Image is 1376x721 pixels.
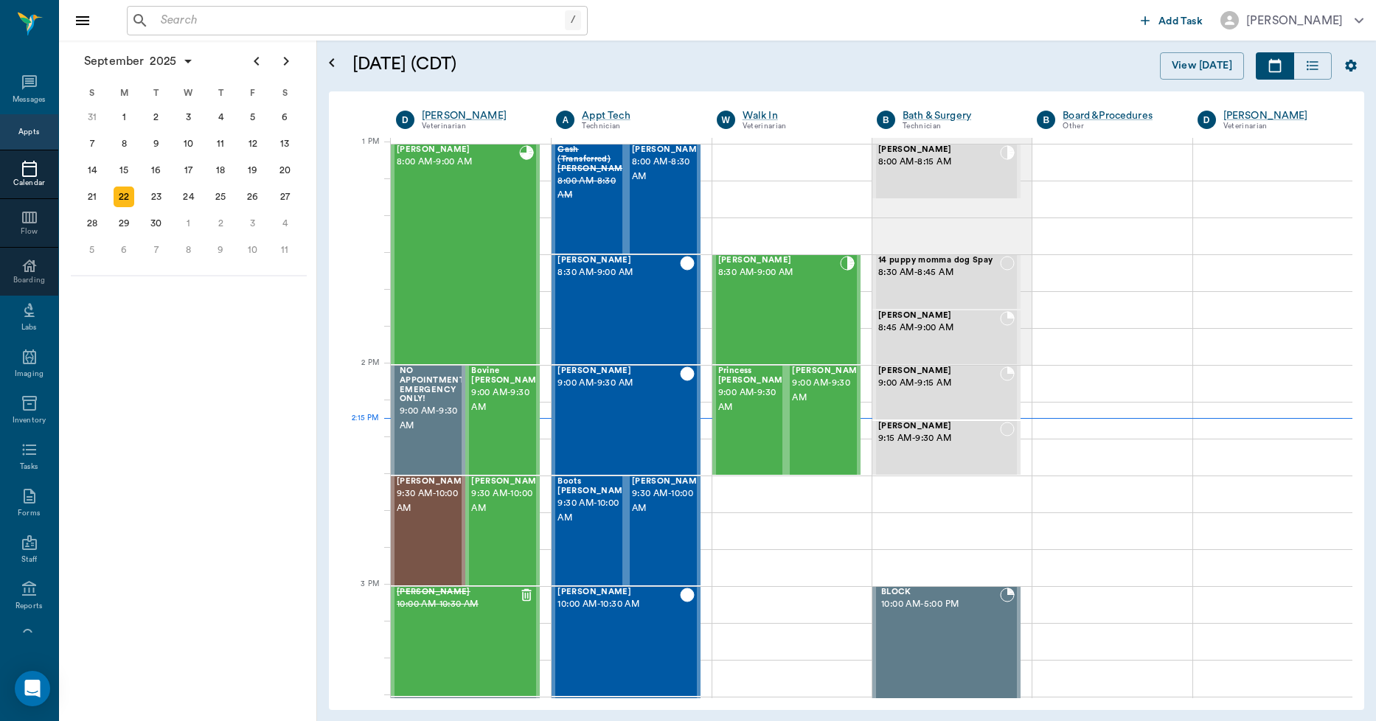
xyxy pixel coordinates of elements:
[471,366,545,386] span: Bovine [PERSON_NAME]
[114,240,134,260] div: Monday, October 6, 2025
[178,133,199,154] div: Wednesday, September 10, 2025
[626,476,701,586] div: CHECKED_OUT, 9:30 AM - 10:00 AM
[210,160,231,181] div: Thursday, September 18, 2025
[465,365,540,476] div: READY_TO_CHECKOUT, 9:00 AM - 9:30 AM
[81,51,147,72] span: September
[77,46,201,76] button: September2025
[557,597,679,612] span: 10:00 AM - 10:30 AM
[274,107,295,128] div: Saturday, September 6, 2025
[557,145,631,173] span: Cash (Transferred) [PERSON_NAME]
[18,127,39,138] div: Appts
[557,265,679,280] span: 8:30 AM - 9:00 AM
[268,82,301,104] div: S
[21,322,37,333] div: Labs
[82,240,102,260] div: Sunday, October 5, 2025
[718,386,792,415] span: 9:00 AM - 9:30 AM
[274,240,295,260] div: Saturday, October 11, 2025
[13,94,46,105] div: Messages
[552,586,700,697] div: CHECKED_OUT, 10:00 AM - 10:30 AM
[341,134,379,171] div: 1 PM
[881,597,1000,612] span: 10:00 AM - 5:00 PM
[146,133,167,154] div: Tuesday, September 9, 2025
[1160,52,1244,80] button: View [DATE]
[878,422,1000,431] span: [PERSON_NAME]
[878,431,1000,446] span: 9:15 AM - 9:30 AM
[872,420,1021,476] div: NOT_CONFIRMED, 9:15 AM - 9:30 AM
[552,476,626,586] div: CHECKED_OUT, 9:30 AM - 10:00 AM
[391,365,465,476] div: BOOKED, 9:00 AM - 9:30 AM
[632,487,706,516] span: 9:30 AM - 10:00 AM
[878,265,1000,280] span: 8:30 AM - 8:45 AM
[1063,120,1175,133] div: Other
[877,111,895,129] div: B
[391,144,540,365] div: READY_TO_CHECKOUT, 8:00 AM - 9:00 AM
[397,588,519,597] span: [PERSON_NAME]
[210,240,231,260] div: Thursday, October 9, 2025
[237,82,269,104] div: F
[114,107,134,128] div: Monday, September 1, 2025
[552,144,626,254] div: CANCELED, 8:00 AM - 8:30 AM
[178,213,199,234] div: Wednesday, October 1, 2025
[210,187,231,207] div: Thursday, September 25, 2025
[82,187,102,207] div: Sunday, September 21, 2025
[397,597,519,612] span: 10:00 AM - 10:30 AM
[400,366,468,404] span: NO APPOINTMENT! EMERGENCY ONLY!
[397,145,519,155] span: [PERSON_NAME]
[712,365,787,476] div: CHECKED_IN, 9:00 AM - 9:30 AM
[243,133,263,154] div: Friday, September 12, 2025
[465,476,540,586] div: READY_TO_CHECKOUT, 9:30 AM - 10:00 AM
[108,82,141,104] div: M
[114,213,134,234] div: Monday, September 29, 2025
[21,554,37,565] div: Staff
[397,487,470,516] span: 9:30 AM - 10:00 AM
[204,82,237,104] div: T
[718,366,792,386] span: Princess [PERSON_NAME]
[878,256,1000,265] span: 14 puppy momma dog Spay
[717,111,735,129] div: W
[422,108,534,123] div: [PERSON_NAME]
[82,213,102,234] div: Sunday, September 28, 2025
[872,310,1021,365] div: BOOKED, 8:45 AM - 9:00 AM
[274,133,295,154] div: Saturday, September 13, 2025
[1223,108,1335,123] div: [PERSON_NAME]
[626,144,701,254] div: CHECKED_OUT, 8:00 AM - 8:30 AM
[82,160,102,181] div: Sunday, September 14, 2025
[155,10,565,31] input: Search
[632,155,706,184] span: 8:00 AM - 8:30 AM
[243,240,263,260] div: Friday, October 10, 2025
[391,586,540,697] div: CANCELED, 10:00 AM - 10:30 AM
[557,477,631,496] span: Boots [PERSON_NAME]
[341,577,379,613] div: 3 PM
[146,107,167,128] div: Tuesday, September 2, 2025
[878,376,1000,391] span: 9:00 AM - 9:15 AM
[903,108,1015,123] div: Bath & Surgery
[786,365,861,476] div: CHECKED_IN, 9:00 AM - 9:30 AM
[210,107,231,128] div: Thursday, September 4, 2025
[552,365,700,476] div: CHECKED_OUT, 9:00 AM - 9:30 AM
[582,108,694,123] a: Appt Tech
[557,366,679,376] span: [PERSON_NAME]
[391,476,465,586] div: CHECKED_OUT, 9:30 AM - 10:00 AM
[243,160,263,181] div: Friday, September 19, 2025
[792,376,866,405] span: 9:00 AM - 9:30 AM
[792,366,866,376] span: [PERSON_NAME]
[556,111,574,129] div: A
[878,145,1000,155] span: [PERSON_NAME]
[178,160,199,181] div: Wednesday, September 17, 2025
[557,256,679,265] span: [PERSON_NAME]
[743,108,855,123] a: Walk In
[18,508,40,519] div: Forms
[872,144,1021,199] div: CHECKED_IN, 8:00 AM - 8:15 AM
[557,496,631,526] span: 9:30 AM - 10:00 AM
[881,588,1000,597] span: BLOCK
[872,254,1021,310] div: NOT_CONFIRMED, 8:30 AM - 8:45 AM
[341,355,379,392] div: 2 PM
[1223,120,1335,133] div: Veterinarian
[146,160,167,181] div: Tuesday, September 16, 2025
[243,187,263,207] div: Friday, September 26, 2025
[718,256,840,265] span: [PERSON_NAME]
[1063,108,1175,123] div: Board &Procedures
[15,671,50,706] div: Open Intercom Messenger
[146,213,167,234] div: Tuesday, September 30, 2025
[471,487,545,516] span: 9:30 AM - 10:00 AM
